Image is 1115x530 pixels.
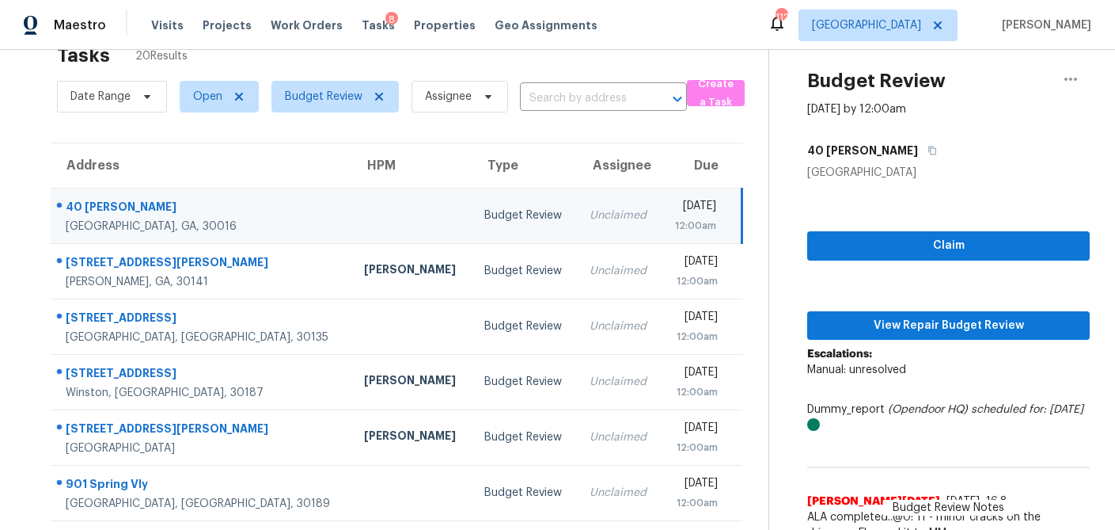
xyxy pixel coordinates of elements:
[577,143,661,188] th: Assignee
[364,428,458,448] div: [PERSON_NAME]
[695,75,737,112] span: Create a Task
[590,429,648,445] div: Unclaimed
[996,17,1091,33] span: [PERSON_NAME]
[807,364,906,376] span: Manual: unresolved
[484,374,564,390] div: Budget Review
[673,384,718,400] div: 12:00am
[590,263,648,279] div: Unclaimed
[918,136,939,165] button: Copy Address
[285,89,362,105] span: Budget Review
[673,475,718,495] div: [DATE]
[484,208,564,223] div: Budget Review
[820,316,1077,336] span: View Repair Budget Review
[807,311,1090,341] button: View Repair Budget Review
[66,440,339,456] div: [GEOGRAPHIC_DATA]
[66,310,339,330] div: [STREET_ADDRESS]
[673,364,718,384] div: [DATE]
[66,476,339,496] div: 901 Spring Vly
[66,199,339,219] div: 40 [PERSON_NAME]
[673,273,718,289] div: 12:00am
[193,89,222,105] span: Open
[807,143,918,158] h5: 40 [PERSON_NAME]
[807,349,872,360] b: Escalations:
[351,143,471,188] th: HPM
[385,12,398,28] div: 8
[673,329,718,345] div: 12:00am
[484,485,564,501] div: Budget Review
[807,73,946,89] h2: Budget Review
[51,143,351,188] th: Address
[807,494,940,509] span: [PERSON_NAME][DATE]
[520,86,643,111] input: Search by address
[364,261,458,281] div: [PERSON_NAME]
[66,421,339,440] div: [STREET_ADDRESS][PERSON_NAME]
[590,208,648,223] div: Unclaimed
[66,219,339,234] div: [GEOGRAPHIC_DATA], GA, 30016
[807,165,1090,181] div: [GEOGRAPHIC_DATA]
[364,372,458,392] div: [PERSON_NAME]
[203,17,252,33] span: Projects
[484,318,564,334] div: Budget Review
[135,48,188,64] span: 20 Results
[495,17,597,33] span: Geo Assignments
[946,496,1007,507] span: [DATE], 16:8
[484,429,564,445] div: Budget Review
[673,420,718,440] div: [DATE]
[673,440,718,456] div: 12:00am
[271,17,343,33] span: Work Orders
[590,374,648,390] div: Unclaimed
[66,385,339,401] div: Winston, [GEOGRAPHIC_DATA], 30187
[807,402,1090,433] div: Dummy_report
[666,88,688,110] button: Open
[812,17,921,33] span: [GEOGRAPHIC_DATA]
[820,236,1077,256] span: Claim
[57,48,110,63] h2: Tasks
[673,198,716,218] div: [DATE]
[776,10,787,25] div: 112
[54,17,106,33] span: Maestro
[883,500,1014,516] span: Budget Review Notes
[687,80,745,106] button: Create a Task
[66,274,339,290] div: [PERSON_NAME], GA, 30141
[66,496,339,512] div: [GEOGRAPHIC_DATA], [GEOGRAPHIC_DATA], 30189
[151,17,184,33] span: Visits
[66,254,339,274] div: [STREET_ADDRESS][PERSON_NAME]
[807,101,906,117] div: [DATE] by 12:00am
[414,17,476,33] span: Properties
[807,231,1090,261] button: Claim
[484,263,564,279] div: Budget Review
[971,404,1083,415] i: scheduled for: [DATE]
[673,218,716,234] div: 12:00am
[673,309,718,329] div: [DATE]
[66,365,339,385] div: [STREET_ADDRESS]
[661,143,742,188] th: Due
[472,143,577,188] th: Type
[362,20,395,31] span: Tasks
[66,330,339,345] div: [GEOGRAPHIC_DATA], [GEOGRAPHIC_DATA], 30135
[673,495,718,511] div: 12:00am
[70,89,131,105] span: Date Range
[590,318,648,334] div: Unclaimed
[425,89,472,105] span: Assignee
[673,254,718,273] div: [DATE]
[888,404,968,415] i: (Opendoor HQ)
[590,485,648,501] div: Unclaimed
